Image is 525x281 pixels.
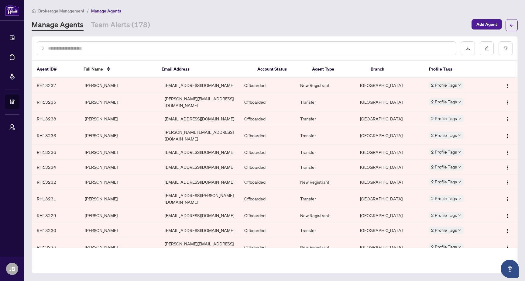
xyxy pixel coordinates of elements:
[32,111,80,126] td: RH13238
[32,208,80,223] td: RH13229
[239,126,295,145] td: Offboarded
[503,225,513,235] button: Logo
[9,124,15,130] span: user-switch
[503,242,513,252] button: Logo
[239,160,295,175] td: Offboarded
[505,197,510,202] img: Logo
[458,151,461,154] span: down
[295,208,355,223] td: New Registrant
[91,8,121,14] span: Manage Agents
[505,180,510,185] img: Logo
[80,126,160,145] td: [PERSON_NAME]
[160,238,240,256] td: [PERSON_NAME][EMAIL_ADDRESS][PERSON_NAME][DOMAIN_NAME]
[32,238,80,256] td: RH13226
[431,148,457,155] span: 2 Profile Tags
[476,19,497,29] span: Add Agent
[160,175,240,189] td: [EMAIL_ADDRESS][DOMAIN_NAME]
[295,145,355,160] td: Transfer
[458,245,461,248] span: down
[505,213,510,218] img: Logo
[157,61,253,78] th: Email Address
[431,163,457,170] span: 2 Profile Tags
[503,162,513,172] button: Logo
[160,126,240,145] td: [PERSON_NAME][EMAIL_ADDRESS][DOMAIN_NAME]
[503,210,513,220] button: Logo
[295,126,355,145] td: Transfer
[505,83,510,88] img: Logo
[431,243,457,250] span: 2 Profile Tags
[32,175,80,189] td: RH13232
[458,197,461,200] span: down
[87,7,89,14] li: /
[503,177,513,187] button: Logo
[307,61,366,78] th: Agent Type
[505,117,510,122] img: Logo
[503,97,513,107] button: Logo
[38,8,84,14] span: Brokerage Management
[295,189,355,208] td: Transfer
[9,265,15,273] span: JB
[32,9,36,13] span: home
[160,93,240,111] td: [PERSON_NAME][EMAIL_ADDRESS][DOMAIN_NAME]
[458,134,461,137] span: down
[32,78,80,93] td: RH13237
[461,41,475,55] button: download
[355,145,424,160] td: [GEOGRAPHIC_DATA]
[32,189,80,208] td: RH13231
[431,115,457,122] span: 2 Profile Tags
[458,84,461,87] span: down
[295,111,355,126] td: Transfer
[239,93,295,111] td: Offboarded
[472,19,502,29] button: Add Agent
[5,5,19,16] img: logo
[503,46,508,50] span: filter
[355,93,424,111] td: [GEOGRAPHIC_DATA]
[458,214,461,217] span: down
[32,145,80,160] td: RH13236
[503,114,513,123] button: Logo
[239,238,295,256] td: Offboarded
[80,223,160,238] td: [PERSON_NAME]
[252,61,307,78] th: Account Status
[160,189,240,208] td: [EMAIL_ADDRESS][PERSON_NAME][DOMAIN_NAME]
[160,145,240,160] td: [EMAIL_ADDRESS][DOMAIN_NAME]
[91,20,150,31] a: Team Alerts (178)
[424,61,490,78] th: Profile Tags
[505,100,510,105] img: Logo
[239,111,295,126] td: Offboarded
[505,165,510,170] img: Logo
[295,238,355,256] td: New Registrant
[239,223,295,238] td: Offboarded
[80,145,160,160] td: [PERSON_NAME]
[355,111,424,126] td: [GEOGRAPHIC_DATA]
[80,78,160,93] td: [PERSON_NAME]
[458,229,461,232] span: down
[499,41,513,55] button: filter
[466,46,470,50] span: download
[458,180,461,183] span: down
[355,126,424,145] td: [GEOGRAPHIC_DATA]
[80,111,160,126] td: [PERSON_NAME]
[160,160,240,175] td: [EMAIL_ADDRESS][DOMAIN_NAME]
[503,194,513,203] button: Logo
[355,238,424,256] td: [GEOGRAPHIC_DATA]
[480,41,494,55] button: edit
[505,134,510,138] img: Logo
[295,93,355,111] td: Transfer
[431,98,457,105] span: 2 Profile Tags
[80,93,160,111] td: [PERSON_NAME]
[32,126,80,145] td: RH13233
[32,223,80,238] td: RH13230
[32,20,84,31] a: Manage Agents
[239,208,295,223] td: Offboarded
[431,178,457,185] span: 2 Profile Tags
[431,132,457,139] span: 2 Profile Tags
[431,212,457,219] span: 2 Profile Tags
[431,82,457,88] span: 2 Profile Tags
[32,61,79,78] th: Agent ID#
[366,61,424,78] th: Branch
[503,80,513,90] button: Logo
[160,208,240,223] td: [EMAIL_ADDRESS][DOMAIN_NAME]
[295,160,355,175] td: Transfer
[160,78,240,93] td: [EMAIL_ADDRESS][DOMAIN_NAME]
